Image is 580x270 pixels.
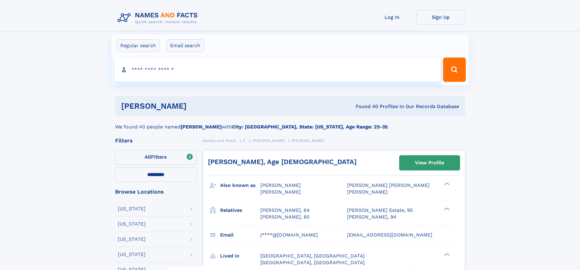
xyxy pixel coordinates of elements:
[260,207,310,214] a: [PERSON_NAME], 64
[252,139,285,143] span: [PERSON_NAME]
[181,124,222,130] b: [PERSON_NAME]
[292,139,325,143] span: [PERSON_NAME]
[220,205,260,216] h3: Relatives
[220,251,260,261] h3: Lived in
[115,189,197,195] div: Browse Locations
[443,252,450,256] div: ❯
[347,207,413,214] a: [PERSON_NAME] Estate, 95
[220,230,260,240] h3: Email
[208,158,357,166] a: [PERSON_NAME], Age [DEMOGRAPHIC_DATA]
[203,137,236,144] a: Names and Facts
[252,137,285,144] a: [PERSON_NAME]
[115,116,465,131] div: We found 40 people named with .
[115,138,197,143] div: Filters
[443,182,450,186] div: ❯
[443,58,466,82] button: Search Button
[399,156,460,170] a: View Profile
[118,222,146,226] div: [US_STATE]
[145,154,151,160] span: All
[114,58,441,82] input: search input
[118,206,146,211] div: [US_STATE]
[368,10,417,25] a: Log In
[260,260,365,265] span: [GEOGRAPHIC_DATA], [GEOGRAPHIC_DATA]
[260,182,301,188] span: [PERSON_NAME]
[118,237,146,242] div: [US_STATE]
[115,150,197,165] label: Filters
[260,189,301,195] span: [PERSON_NAME]
[118,252,146,257] div: [US_STATE]
[166,39,204,52] label: Email search
[443,207,450,211] div: ❯
[260,253,365,259] span: [GEOGRAPHIC_DATA], [GEOGRAPHIC_DATA]
[243,137,246,144] a: C
[347,182,430,188] span: [PERSON_NAME] [PERSON_NAME]
[271,103,459,110] div: Found 40 Profiles In Our Records Database
[220,180,260,191] h3: Also known as
[116,39,160,52] label: Regular search
[347,232,432,238] span: [EMAIL_ADDRESS][DOMAIN_NAME]
[243,139,246,143] span: C
[417,10,465,25] a: Sign Up
[121,102,271,110] h1: [PERSON_NAME]
[260,214,310,220] a: [PERSON_NAME], 80
[115,10,203,26] img: Logo Names and Facts
[347,214,396,220] a: [PERSON_NAME], 94
[347,189,388,195] span: [PERSON_NAME]
[232,124,388,130] b: City: [GEOGRAPHIC_DATA], State: [US_STATE], Age Range: 25-35
[415,156,444,170] div: View Profile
